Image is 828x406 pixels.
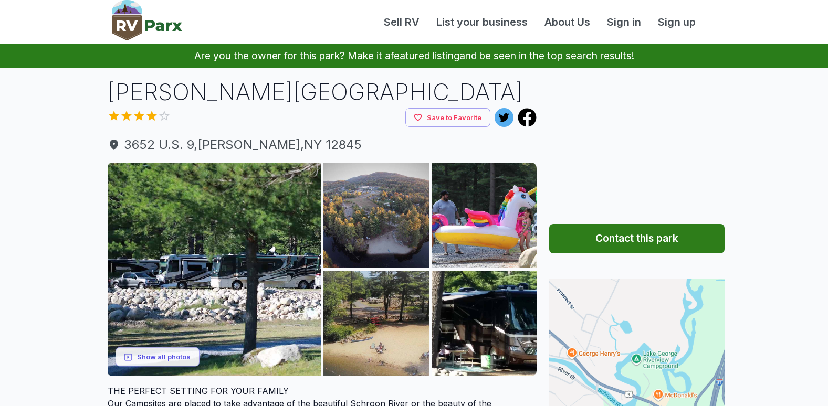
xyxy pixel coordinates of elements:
a: 3652 U.S. 9,[PERSON_NAME],NY 12845 [108,135,537,154]
iframe: Advertisement [549,76,725,207]
h1: [PERSON_NAME][GEOGRAPHIC_DATA] [108,76,537,108]
button: Show all photos [116,347,200,367]
a: featured listing [391,49,459,62]
img: pho_731004369_02.jpg [323,163,429,268]
a: List your business [428,14,536,30]
button: Contact this park [549,224,725,253]
span: THE PERFECT SETTING FOR YOUR FAMILY [108,386,289,396]
img: pho_731004369_03.jpg [432,163,537,268]
img: pho_731004369_01.jpg [108,163,321,376]
span: 3652 U.S. 9 , [PERSON_NAME] , NY 12845 [108,135,537,154]
a: About Us [536,14,599,30]
a: Sign in [599,14,649,30]
p: Are you the owner for this park? Make it a and be seen in the top search results! [13,44,815,68]
a: Sign up [649,14,704,30]
a: Sell RV [375,14,428,30]
button: Save to Favorite [405,108,490,127]
img: pho_731004369_05.jpg [432,271,537,376]
img: pho_731004369_04.jpg [323,271,429,376]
